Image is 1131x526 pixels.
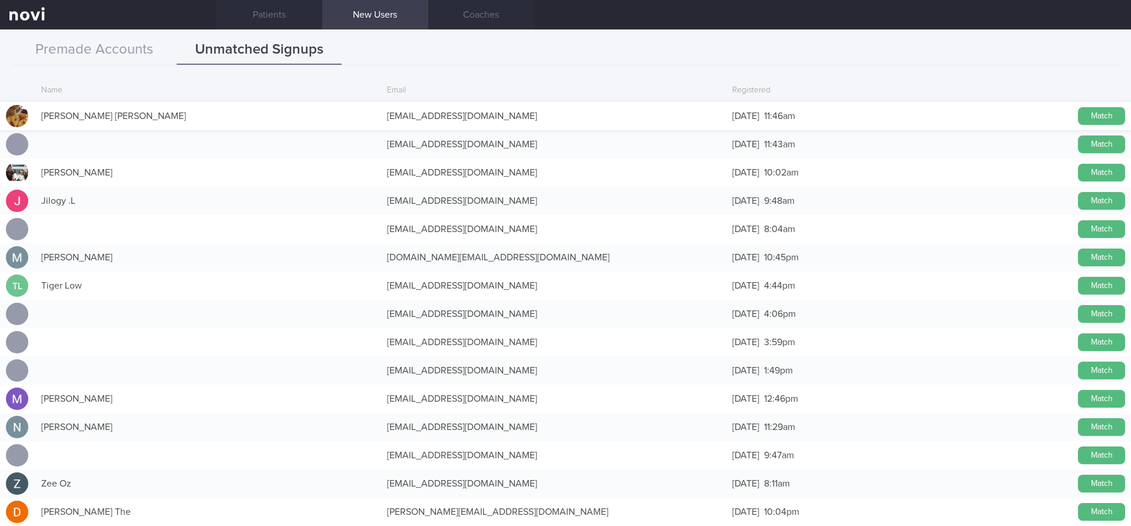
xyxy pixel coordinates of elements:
div: Registered [726,80,1072,102]
span: [DATE] [732,111,759,121]
div: [EMAIL_ADDRESS][DOMAIN_NAME] [381,444,727,467]
span: 10:45pm [764,253,799,262]
button: Match [1078,475,1125,492]
span: [DATE] [732,366,759,375]
button: Match [1078,135,1125,153]
span: [DATE] [732,168,759,177]
span: [DATE] [732,507,759,517]
span: 11:29am [764,422,795,432]
div: Tiger Low [35,274,381,297]
span: 1:49pm [764,366,793,375]
span: 12:46pm [764,394,798,403]
span: 10:04pm [764,507,799,517]
div: [EMAIL_ADDRESS][DOMAIN_NAME] [381,161,727,184]
div: TL [6,274,28,297]
button: Match [1078,446,1125,464]
span: 8:04am [764,224,795,234]
span: 4:06pm [764,309,796,319]
button: Unmatched Signups [177,35,342,65]
span: 3:59pm [764,338,795,347]
div: [PERSON_NAME] [35,246,381,269]
button: Match [1078,333,1125,351]
div: [EMAIL_ADDRESS][DOMAIN_NAME] [381,189,727,213]
div: [EMAIL_ADDRESS][DOMAIN_NAME] [381,415,727,439]
span: [DATE] [732,422,759,432]
button: Match [1078,362,1125,379]
div: [PERSON_NAME] [35,161,381,184]
div: Email [381,80,727,102]
div: Name [35,80,381,102]
button: Match [1078,249,1125,266]
div: [EMAIL_ADDRESS][DOMAIN_NAME] [381,330,727,354]
div: [EMAIL_ADDRESS][DOMAIN_NAME] [381,274,727,297]
div: [EMAIL_ADDRESS][DOMAIN_NAME] [381,217,727,241]
div: [PERSON_NAME] [35,387,381,411]
button: Match [1078,503,1125,521]
span: [DATE] [732,309,759,319]
span: [DATE] [732,281,759,290]
div: [DOMAIN_NAME][EMAIL_ADDRESS][DOMAIN_NAME] [381,246,727,269]
button: Match [1078,220,1125,238]
button: Match [1078,418,1125,436]
span: [DATE] [732,224,759,234]
span: 9:48am [764,196,795,206]
button: Match [1078,107,1125,125]
div: [EMAIL_ADDRESS][DOMAIN_NAME] [381,133,727,156]
span: [DATE] [732,479,759,488]
div: [EMAIL_ADDRESS][DOMAIN_NAME] [381,359,727,382]
div: [PERSON_NAME] [35,415,381,439]
div: [EMAIL_ADDRESS][DOMAIN_NAME] [381,472,727,495]
span: [DATE] [732,253,759,262]
div: [EMAIL_ADDRESS][DOMAIN_NAME] [381,302,727,326]
span: 9:47am [764,451,794,460]
div: [PERSON_NAME] The [35,500,381,524]
div: [PERSON_NAME] [PERSON_NAME] [35,104,381,128]
button: Match [1078,305,1125,323]
div: Zee Oz [35,472,381,495]
span: [DATE] [732,140,759,149]
div: [EMAIL_ADDRESS][DOMAIN_NAME] [381,387,727,411]
button: Match [1078,277,1125,295]
div: [PERSON_NAME][EMAIL_ADDRESS][DOMAIN_NAME] [381,500,727,524]
span: [DATE] [732,451,759,460]
button: Match [1078,390,1125,408]
button: Match [1078,164,1125,181]
span: [DATE] [732,196,759,206]
span: 4:44pm [764,281,795,290]
div: Jilogy .L [35,189,381,213]
span: 10:02am [764,168,799,177]
button: Premade Accounts [12,35,177,65]
span: 8:11am [764,479,790,488]
span: [DATE] [732,394,759,403]
button: Match [1078,192,1125,210]
span: 11:46am [764,111,795,121]
span: [DATE] [732,338,759,347]
span: 11:43am [764,140,795,149]
div: [EMAIL_ADDRESS][DOMAIN_NAME] [381,104,727,128]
